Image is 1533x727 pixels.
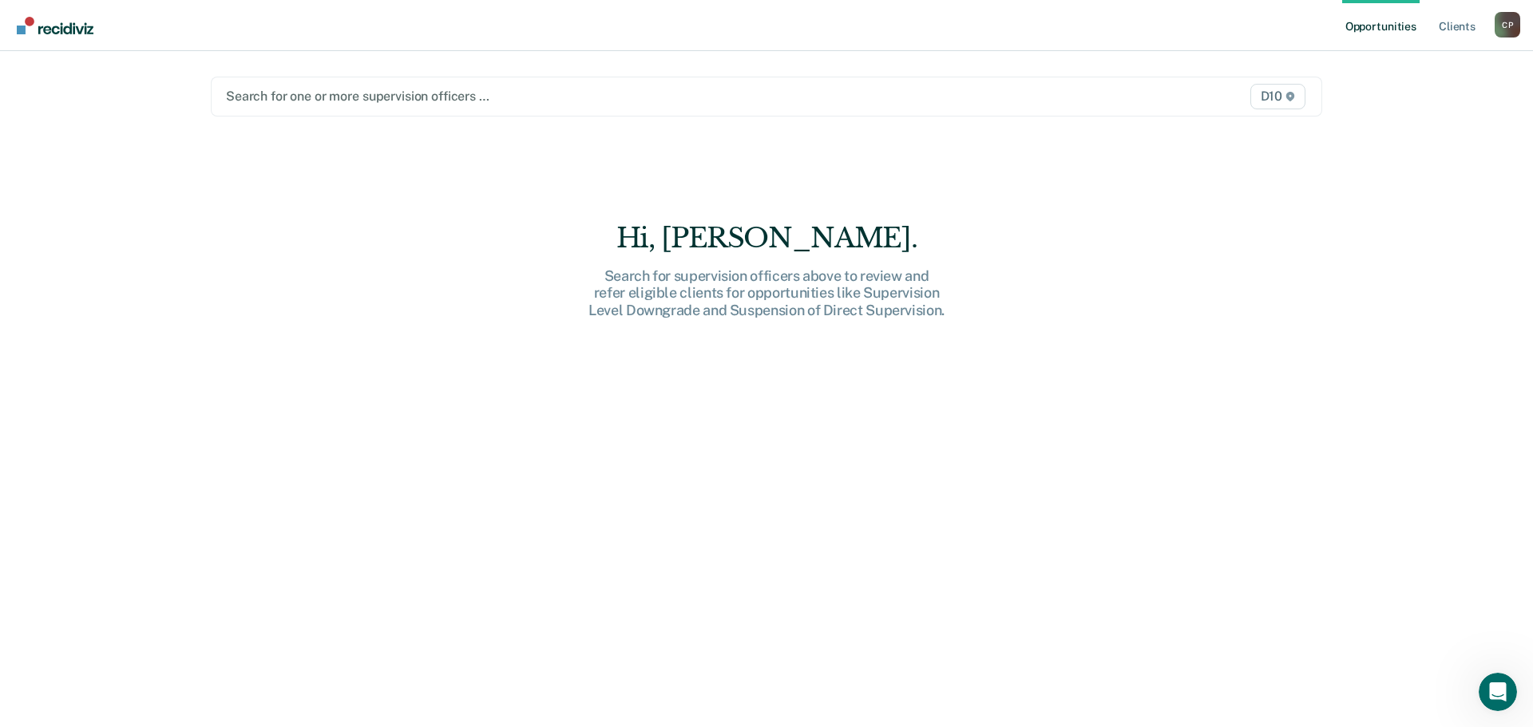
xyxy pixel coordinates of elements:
[1479,673,1517,711] iframe: Intercom live chat
[511,222,1022,255] div: Hi, [PERSON_NAME].
[1250,84,1305,109] span: D10
[1495,12,1520,38] button: Profile dropdown button
[17,17,93,34] img: Recidiviz
[1495,12,1520,38] div: C P
[511,267,1022,319] div: Search for supervision officers above to review and refer eligible clients for opportunities like...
